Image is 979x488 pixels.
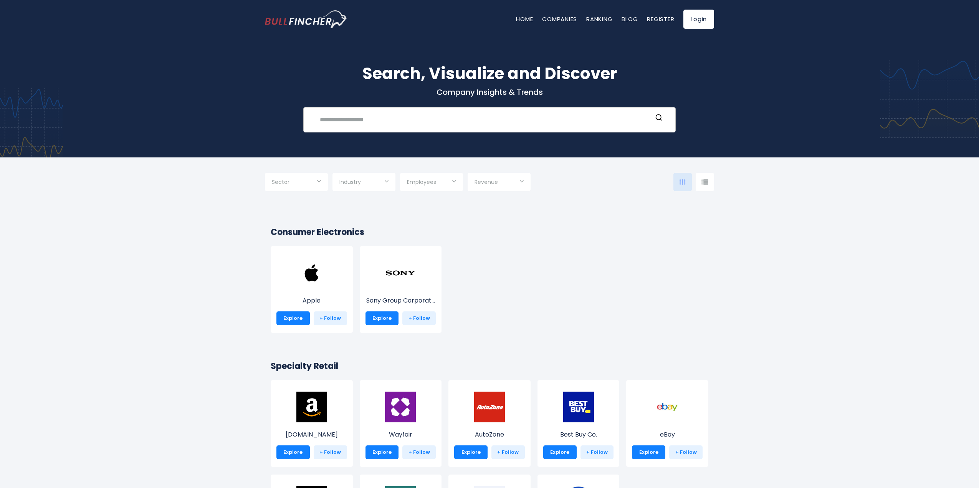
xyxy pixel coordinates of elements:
[632,406,703,439] a: eBay
[669,445,703,459] a: + Follow
[276,311,310,325] a: Explore
[385,258,416,288] img: SONY.png
[276,272,347,305] a: Apple
[407,179,436,185] span: Employees
[454,406,525,439] a: AutoZone
[543,445,577,459] a: Explore
[652,392,683,422] img: EBAY.png
[365,311,399,325] a: Explore
[475,176,524,190] input: Selection
[683,10,714,29] a: Login
[276,430,347,439] p: Amazon.com
[402,311,436,325] a: + Follow
[272,176,321,190] input: Selection
[365,445,399,459] a: Explore
[632,445,665,459] a: Explore
[586,15,612,23] a: Ranking
[265,10,347,28] img: bullfincher logo
[385,392,416,422] img: W.png
[271,360,708,372] h2: Specialty Retail
[365,296,436,305] p: Sony Group Corporation
[516,15,533,23] a: Home
[543,406,614,439] a: Best Buy Co.
[563,392,594,422] img: BBY.png
[542,15,577,23] a: Companies
[475,179,498,185] span: Revenue
[314,311,347,325] a: + Follow
[543,430,614,439] p: Best Buy Co.
[407,176,456,190] input: Selection
[491,445,525,459] a: + Follow
[296,392,327,422] img: AMZN.png
[296,258,327,288] img: AAPL.png
[272,179,289,185] span: Sector
[580,445,614,459] a: + Follow
[365,406,436,439] a: Wayfair
[314,445,347,459] a: + Follow
[365,272,436,305] a: Sony Group Corporat...
[474,392,505,422] img: AZO.png
[365,430,436,439] p: Wayfair
[339,176,389,190] input: Selection
[276,445,310,459] a: Explore
[622,15,638,23] a: Blog
[454,445,488,459] a: Explore
[276,296,347,305] p: Apple
[680,179,686,185] img: icon-comp-grid.svg
[339,179,361,185] span: Industry
[271,226,708,238] h2: Consumer Electronics
[265,87,714,97] p: Company Insights & Trends
[647,15,674,23] a: Register
[265,61,714,86] h1: Search, Visualize and Discover
[276,406,347,439] a: [DOMAIN_NAME]
[454,430,525,439] p: AutoZone
[402,445,436,459] a: + Follow
[701,179,708,185] img: icon-comp-list-view.svg
[654,114,664,124] button: Search
[265,10,347,28] a: Go to homepage
[632,430,703,439] p: eBay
